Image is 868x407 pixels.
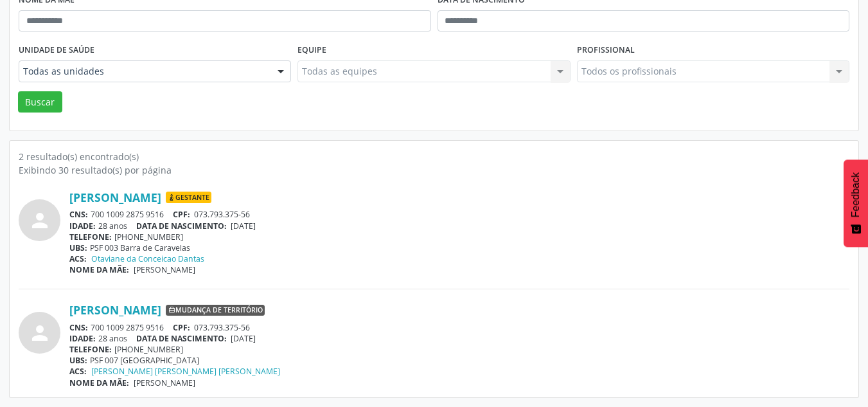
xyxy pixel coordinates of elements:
span: CNS: [69,322,88,333]
span: CNS: [69,209,88,220]
div: [PHONE_NUMBER] [69,231,849,242]
label: Unidade de saúde [19,41,94,60]
span: [DATE] [231,333,256,344]
span: [DATE] [231,221,256,231]
span: Gestante [166,192,211,203]
span: ACS: [69,253,87,264]
span: UBS: [69,355,87,366]
span: TELEFONE: [69,231,112,242]
span: UBS: [69,242,87,253]
span: 073.793.375-56 [194,322,250,333]
span: CPF: [173,322,190,333]
span: DATA DE NASCIMENTO: [136,221,227,231]
span: TELEFONE: [69,344,112,355]
a: Otaviane da Conceicao Dantas [91,253,204,264]
span: ACS: [69,366,87,377]
div: Exibindo 30 resultado(s) por página [19,163,849,177]
a: [PERSON_NAME] [69,303,161,317]
div: [PHONE_NUMBER] [69,344,849,355]
a: [PERSON_NAME] [69,190,161,204]
button: Buscar [18,91,62,113]
a: [PERSON_NAME] [PERSON_NAME] [PERSON_NAME] [91,366,280,377]
span: IDADE: [69,221,96,231]
i: person [28,209,51,232]
span: Todas as unidades [23,65,265,78]
span: [PERSON_NAME] [134,377,195,388]
div: 28 anos [69,221,849,231]
button: Feedback - Mostrar pesquisa [844,159,868,247]
div: PSF 003 Barra de Caravelas [69,242,849,253]
div: 2 resultado(s) encontrado(s) [19,150,849,163]
label: Profissional [577,41,635,60]
span: NOME DA MÃE: [69,264,129,275]
span: CPF: [173,209,190,220]
div: 700 1009 2875 9516 [69,322,849,333]
span: NOME DA MÃE: [69,377,129,388]
span: DATA DE NASCIMENTO: [136,333,227,344]
span: IDADE: [69,333,96,344]
i: person [28,321,51,345]
div: PSF 007 [GEOGRAPHIC_DATA] [69,355,849,366]
span: 073.793.375-56 [194,209,250,220]
div: 700 1009 2875 9516 [69,209,849,220]
span: Mudança de território [166,305,265,316]
span: Feedback [850,172,862,217]
label: Equipe [297,41,326,60]
span: [PERSON_NAME] [134,264,195,275]
div: 28 anos [69,333,849,344]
